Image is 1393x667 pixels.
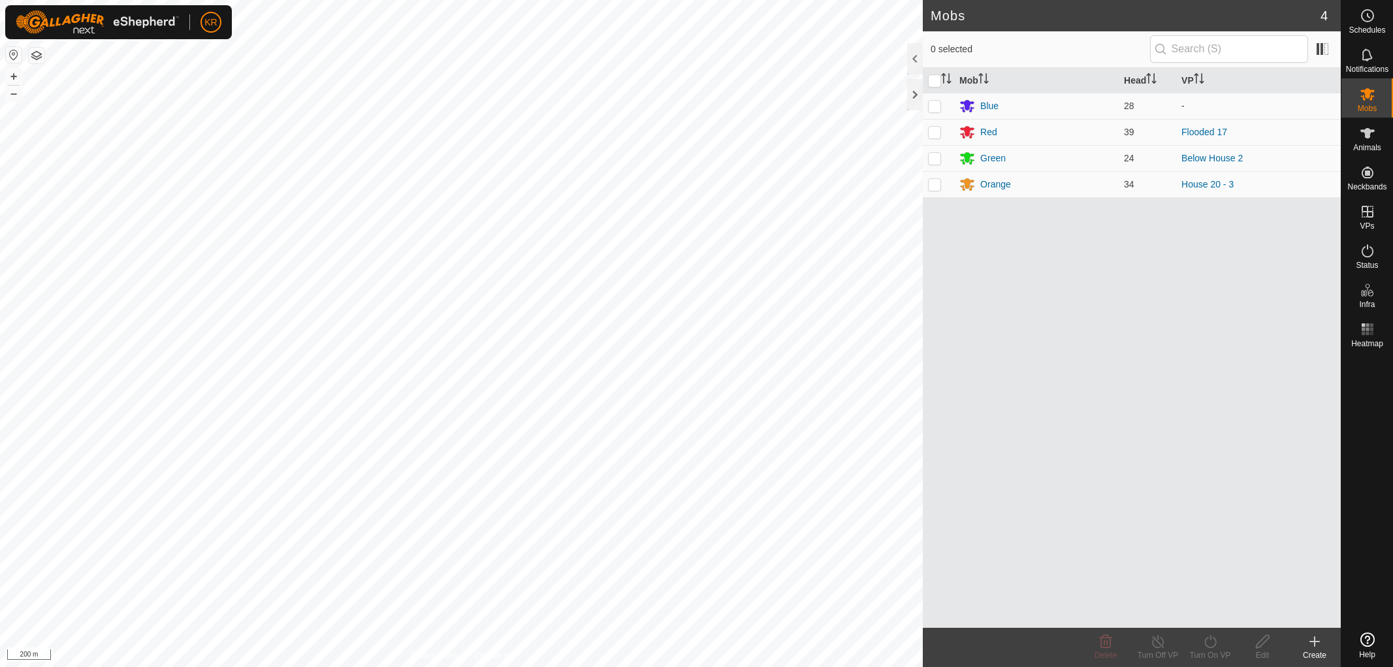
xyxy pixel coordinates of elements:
[29,48,44,63] button: Map Layers
[941,75,952,86] p-sorticon: Activate to sort
[1353,144,1381,152] span: Animals
[980,152,1006,165] div: Green
[1289,649,1341,661] div: Create
[1176,68,1341,93] th: VP
[6,47,22,63] button: Reset Map
[1124,127,1134,137] span: 39
[1181,127,1227,137] a: Flooded 17
[410,650,459,662] a: Privacy Policy
[6,86,22,101] button: –
[1181,179,1234,189] a: House 20 - 3
[1181,153,1243,163] a: Below House 2
[6,69,22,84] button: +
[16,10,179,34] img: Gallagher Logo
[1356,261,1378,269] span: Status
[1359,301,1375,308] span: Infra
[1347,183,1386,191] span: Neckbands
[978,75,989,86] p-sorticon: Activate to sort
[1341,627,1393,664] a: Help
[1349,26,1385,34] span: Schedules
[1146,75,1157,86] p-sorticon: Activate to sort
[1321,6,1328,25] span: 4
[1176,93,1341,119] td: -
[1124,101,1134,111] span: 28
[204,16,217,29] span: KR
[1150,35,1308,63] input: Search (S)
[980,125,997,139] div: Red
[1132,649,1184,661] div: Turn Off VP
[980,99,999,113] div: Blue
[1194,75,1204,86] p-sorticon: Activate to sort
[474,650,513,662] a: Contact Us
[1236,649,1289,661] div: Edit
[1346,65,1388,73] span: Notifications
[931,42,1150,56] span: 0 selected
[1359,651,1375,659] span: Help
[1095,651,1117,660] span: Delete
[980,178,1011,191] div: Orange
[1124,153,1134,163] span: 24
[1124,179,1134,189] span: 34
[931,8,1321,24] h2: Mobs
[954,68,1119,93] th: Mob
[1184,649,1236,661] div: Turn On VP
[1119,68,1176,93] th: Head
[1351,340,1383,348] span: Heatmap
[1360,222,1374,230] span: VPs
[1358,105,1377,112] span: Mobs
